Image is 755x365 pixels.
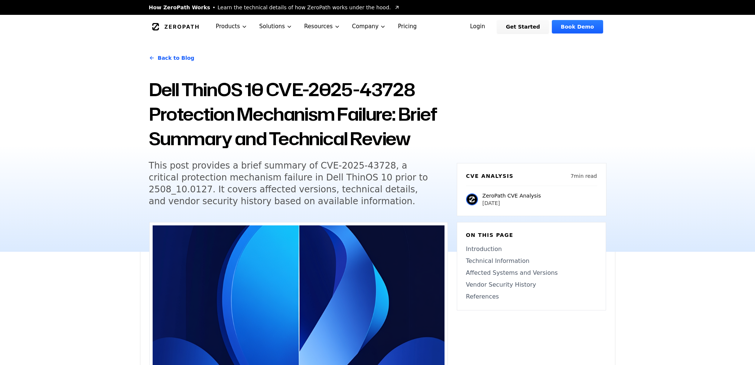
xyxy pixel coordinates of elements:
a: Pricing [392,15,423,38]
a: Get Started [497,20,549,33]
a: Vendor Security History [466,280,597,289]
p: 7 min read [570,172,597,180]
a: How ZeroPath WorksLearn the technical details of how ZeroPath works under the hood. [149,4,400,11]
a: Login [461,20,494,33]
button: Resources [298,15,346,38]
h6: On this page [466,231,597,239]
a: Back to Blog [149,48,195,68]
h5: This post provides a brief summary of CVE-2025-43728, a critical protection mechanism failure in ... [149,160,434,207]
a: Technical Information [466,257,597,265]
a: References [466,292,597,301]
a: Book Demo [552,20,603,33]
nav: Global [140,15,615,38]
button: Company [346,15,392,38]
span: How ZeroPath Works [149,4,210,11]
p: [DATE] [482,199,541,207]
h6: CVE Analysis [466,172,514,180]
button: Solutions [253,15,298,38]
img: ZeroPath CVE Analysis [466,193,478,205]
p: ZeroPath CVE Analysis [482,192,541,199]
h1: Dell ThinOS 10 CVE-2025-43728 Protection Mechanism Failure: Brief Summary and Technical Review [149,77,448,151]
button: Products [210,15,253,38]
span: Learn the technical details of how ZeroPath works under the hood. [218,4,391,11]
a: Introduction [466,245,597,254]
a: Affected Systems and Versions [466,268,597,277]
